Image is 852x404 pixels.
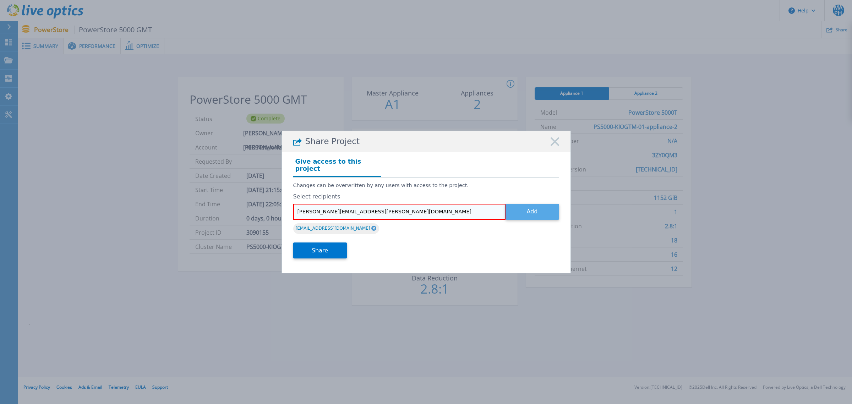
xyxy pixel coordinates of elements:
button: Share [293,242,347,258]
div: [EMAIL_ADDRESS][DOMAIN_NAME] [293,223,379,234]
button: Add [506,204,559,220]
label: Select recipients [293,193,559,200]
p: Changes can be overwritten by any users with access to the project. [293,182,559,189]
input: Enter email address [293,204,506,220]
span: Share Project [305,137,360,146]
h4: Give access to this project [293,156,381,177]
